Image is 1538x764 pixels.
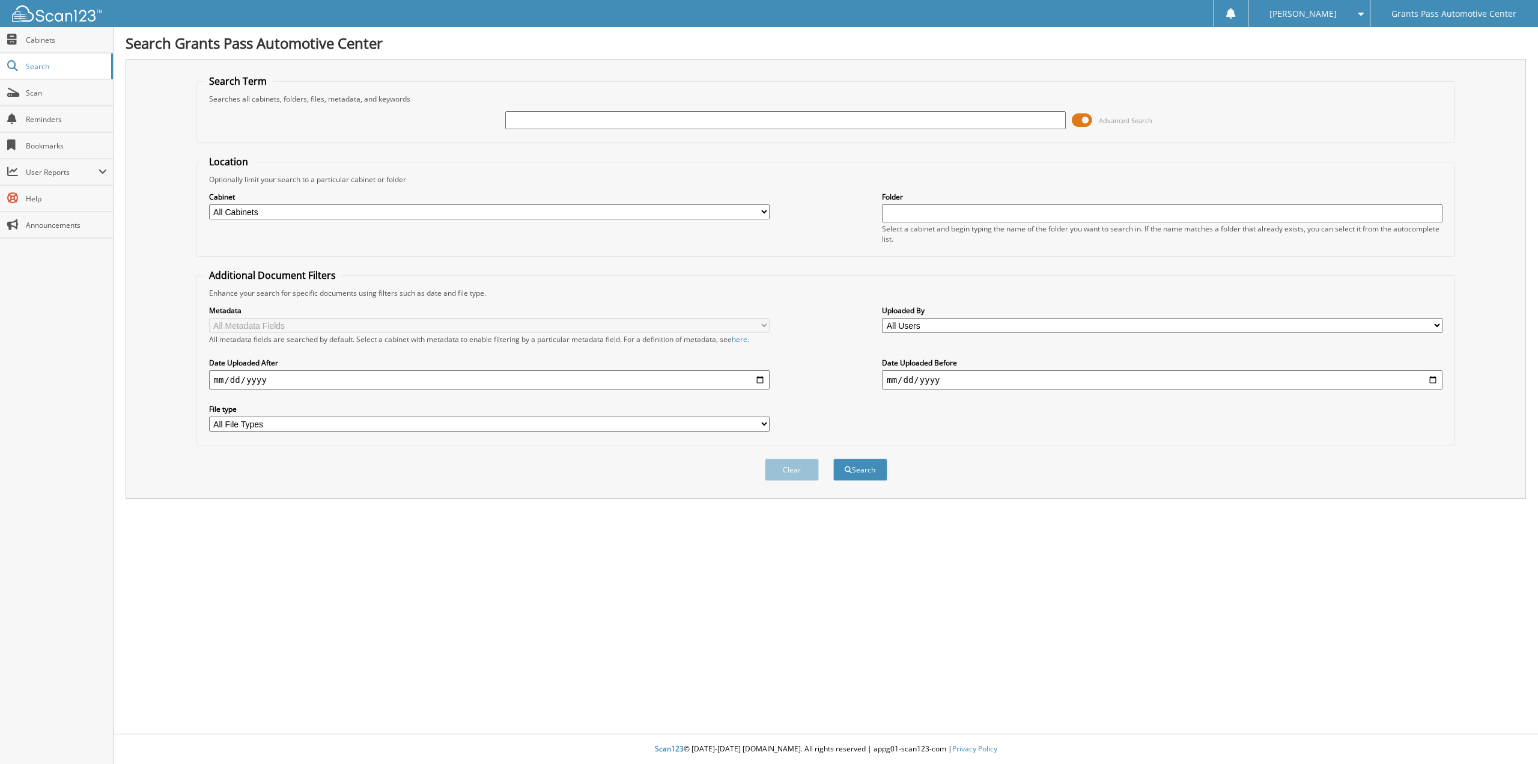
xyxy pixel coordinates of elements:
[1478,706,1538,764] iframe: Chat Widget
[833,459,887,481] button: Search
[209,334,770,344] div: All metadata fields are searched by default. Select a cabinet with metadata to enable filtering b...
[882,358,1442,368] label: Date Uploaded Before
[26,35,107,45] span: Cabinets
[203,269,342,282] legend: Additional Document Filters
[209,370,770,390] input: start
[126,33,1526,53] h1: Search Grants Pass Automotive Center
[882,370,1442,390] input: end
[12,5,102,22] img: scan123-logo-white.svg
[209,358,770,368] label: Date Uploaded After
[114,735,1538,764] div: © [DATE]-[DATE] [DOMAIN_NAME]. All rights reserved | appg01-scan123-com |
[882,305,1442,316] label: Uploaded By
[209,192,770,202] label: Cabinet
[765,459,819,481] button: Clear
[1099,116,1152,125] span: Advanced Search
[203,288,1449,298] div: Enhance your search for specific documents using filters such as date and file type.
[26,88,107,98] span: Scan
[26,114,107,124] span: Reminders
[203,94,1449,104] div: Searches all cabinets, folders, files, metadata, and keywords
[203,75,273,88] legend: Search Term
[655,744,684,754] span: Scan123
[26,194,107,204] span: Help
[1269,10,1337,17] span: [PERSON_NAME]
[26,61,105,72] span: Search
[26,167,99,177] span: User Reports
[203,155,254,168] legend: Location
[882,192,1442,202] label: Folder
[26,141,107,151] span: Bookmarks
[952,744,997,754] a: Privacy Policy
[26,220,107,230] span: Announcements
[209,404,770,414] label: File type
[209,305,770,316] label: Metadata
[203,174,1449,185] div: Optionally limit your search to a particular cabinet or folder
[1391,10,1516,17] span: Grants Pass Automotive Center
[882,224,1442,244] div: Select a cabinet and begin typing the name of the folder you want to search in. If the name match...
[732,334,747,344] a: here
